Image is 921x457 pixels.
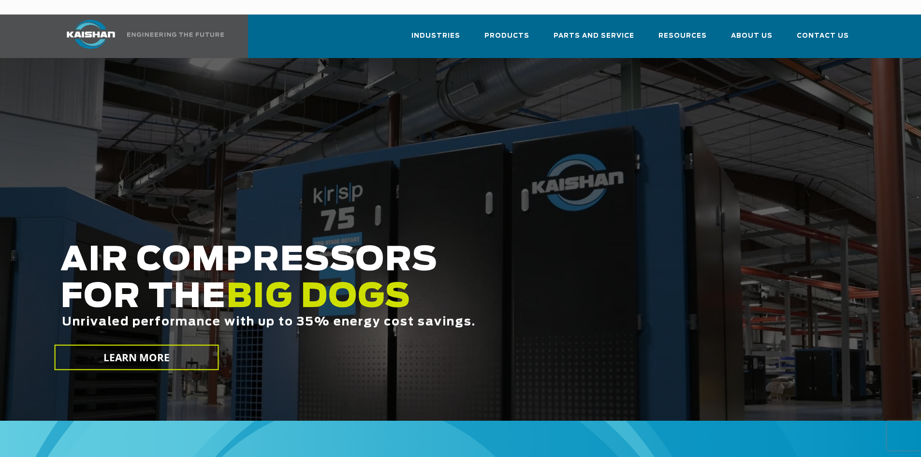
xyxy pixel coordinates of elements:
[797,23,849,56] a: Contact Us
[731,23,773,56] a: About Us
[226,281,411,314] span: BIG DOGS
[554,30,634,42] span: Parts and Service
[658,23,707,56] a: Resources
[658,30,707,42] span: Resources
[484,30,529,42] span: Products
[103,351,170,365] span: LEARN MORE
[411,23,460,56] a: Industries
[484,23,529,56] a: Products
[731,30,773,42] span: About Us
[54,345,219,370] a: LEARN MORE
[60,242,726,359] h2: AIR COMPRESSORS FOR THE
[127,32,224,37] img: Engineering the future
[797,30,849,42] span: Contact Us
[554,23,634,56] a: Parts and Service
[55,20,127,49] img: kaishan logo
[411,30,460,42] span: Industries
[55,15,226,58] a: Kaishan USA
[62,316,476,328] span: Unrivaled performance with up to 35% energy cost savings.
